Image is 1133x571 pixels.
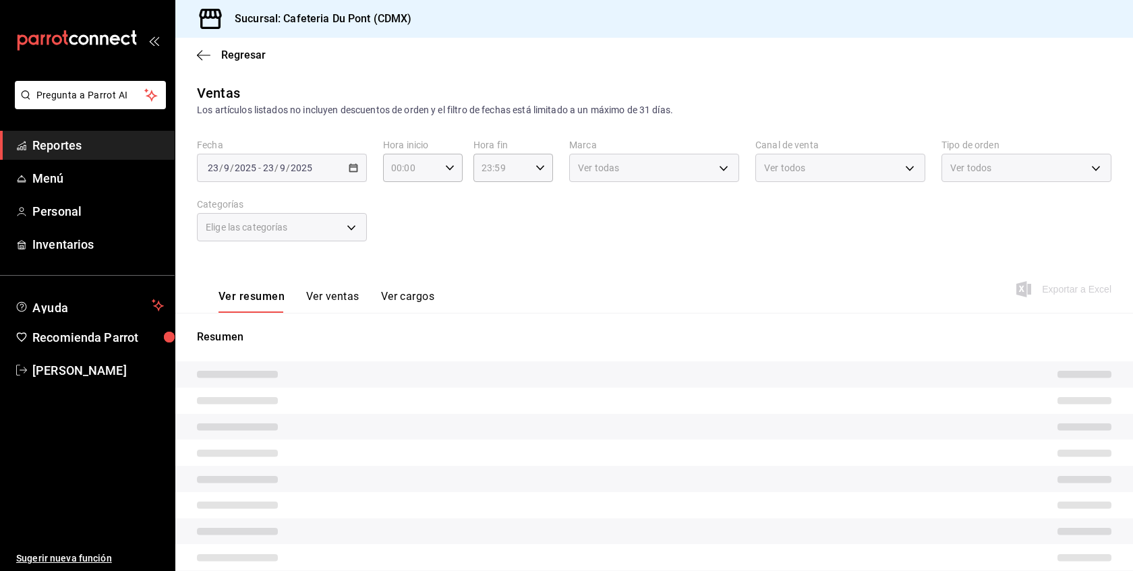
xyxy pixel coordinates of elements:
span: Recomienda Parrot [32,328,164,347]
div: Los artículos listados no incluyen descuentos de orden y el filtro de fechas está limitado a un m... [197,103,1111,117]
button: Regresar [197,49,266,61]
input: ---- [290,162,313,173]
span: Menú [32,169,164,187]
label: Fecha [197,140,367,150]
label: Hora inicio [383,140,463,150]
input: ---- [234,162,257,173]
a: Pregunta a Parrot AI [9,98,166,112]
span: / [274,162,279,173]
span: Elige las categorías [206,220,288,234]
span: Personal [32,202,164,220]
span: / [230,162,234,173]
span: / [286,162,290,173]
button: Pregunta a Parrot AI [15,81,166,109]
label: Canal de venta [755,140,925,150]
span: Pregunta a Parrot AI [36,88,145,102]
span: / [219,162,223,173]
input: -- [223,162,230,173]
label: Hora fin [473,140,553,150]
input: -- [279,162,286,173]
span: Ver todos [950,161,991,175]
button: Ver resumen [219,290,285,313]
button: Ver ventas [306,290,359,313]
h3: Sucursal: Cafeteria Du Pont (CDMX) [224,11,411,27]
span: Ver todos [764,161,805,175]
span: Sugerir nueva función [16,551,164,566]
span: [PERSON_NAME] [32,361,164,380]
span: Regresar [221,49,266,61]
button: open_drawer_menu [148,35,159,46]
span: Inventarios [32,235,164,253]
div: navigation tabs [219,290,434,313]
label: Tipo de orden [941,140,1111,150]
input: -- [262,162,274,173]
span: Ayuda [32,297,146,313]
button: Ver cargos [381,290,435,313]
span: - [258,162,261,173]
div: Ventas [197,83,240,103]
span: Ver todas [578,161,619,175]
label: Categorías [197,200,367,209]
p: Resumen [197,329,1111,345]
label: Marca [569,140,739,150]
input: -- [207,162,219,173]
span: Reportes [32,136,164,154]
